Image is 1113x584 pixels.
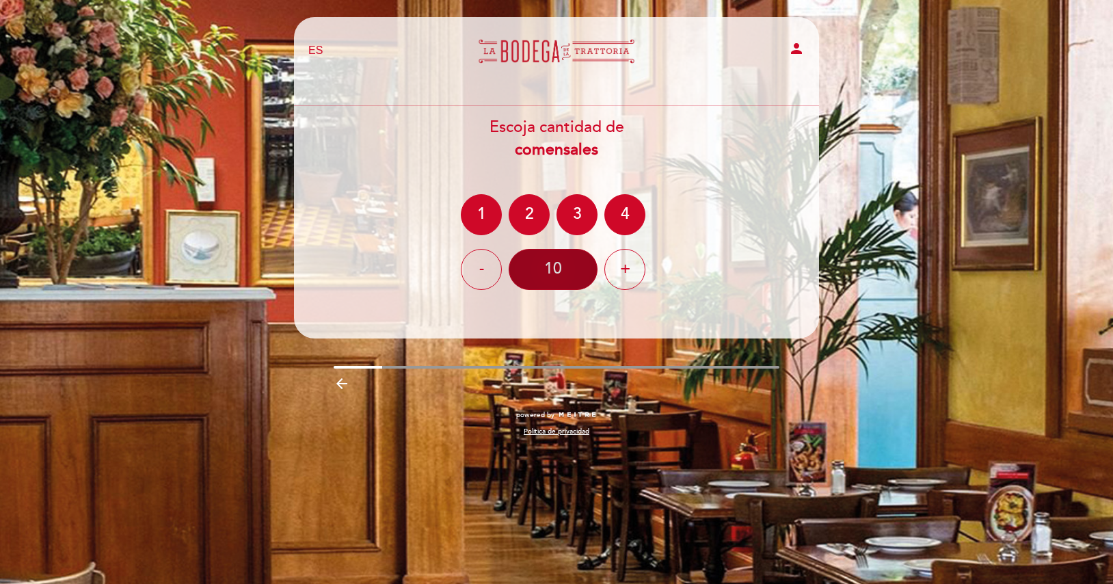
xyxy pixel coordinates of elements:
[558,412,597,419] img: MEITRE
[509,194,550,235] div: 2
[524,427,589,436] a: Política de privacidad
[461,194,502,235] div: 1
[516,410,597,420] a: powered by
[788,40,805,62] button: person
[293,116,820,161] div: Escoja cantidad de
[516,410,554,420] span: powered by
[334,375,350,392] i: arrow_backward
[515,140,598,159] b: comensales
[556,194,598,235] div: 3
[604,194,645,235] div: 4
[509,249,598,290] div: 10
[461,249,502,290] div: -
[471,32,642,70] a: La Bodega de la Trattoria - [PERSON_NAME]
[604,249,645,290] div: +
[788,40,805,57] i: person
